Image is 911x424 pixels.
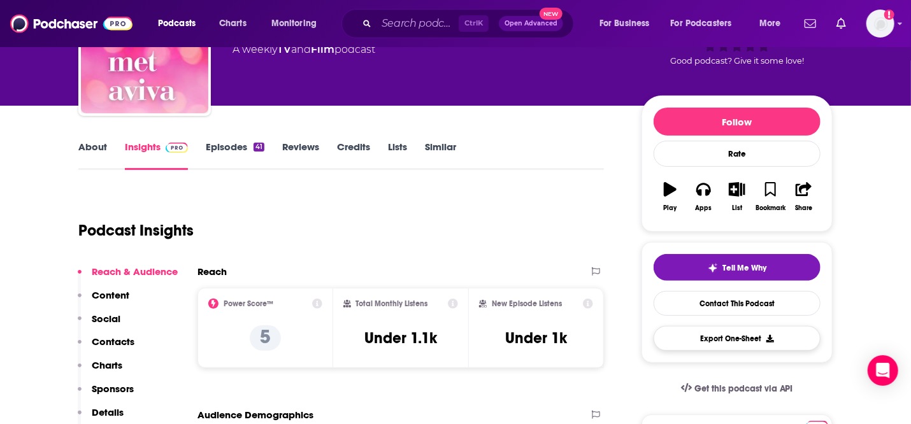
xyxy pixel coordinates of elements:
[499,16,563,31] button: Open AdvancedNew
[696,204,712,212] div: Apps
[125,141,188,170] a: InsightsPodchaser Pro
[92,313,120,325] p: Social
[866,10,894,38] button: Show profile menu
[654,254,821,281] button: tell me why sparkleTell Me Why
[206,141,264,170] a: Episodes41
[158,15,196,32] span: Podcasts
[671,15,732,32] span: For Podcasters
[800,13,821,34] a: Show notifications dropdown
[92,289,129,301] p: Content
[282,141,319,170] a: Reviews
[721,174,754,220] button: List
[884,10,894,20] svg: Add a profile image
[754,174,787,220] button: Bookmark
[364,329,437,348] h3: Under 1.1k
[425,141,456,170] a: Similar
[197,409,313,421] h2: Audience Demographics
[663,13,750,34] button: open menu
[250,325,281,351] p: 5
[831,13,851,34] a: Show notifications dropdown
[311,43,334,55] a: Film
[92,265,178,278] p: Reach & Audience
[92,336,134,348] p: Contacts
[356,299,428,308] h2: Total Monthly Listens
[599,15,650,32] span: For Business
[492,299,562,308] h2: New Episode Listens
[505,329,567,348] h3: Under 1k
[654,141,821,167] div: Rate
[388,141,407,170] a: Lists
[233,42,375,57] div: A weekly podcast
[78,265,178,289] button: Reach & Audience
[591,13,666,34] button: open menu
[459,15,489,32] span: Ctrl K
[354,9,586,38] div: Search podcasts, credits, & more...
[671,373,803,404] a: Get this podcast via API
[10,11,133,36] img: Podchaser - Follow, Share and Rate Podcasts
[224,299,273,308] h2: Power Score™
[708,263,718,273] img: tell me why sparkle
[337,141,370,170] a: Credits
[149,13,212,34] button: open menu
[670,56,804,66] span: Good podcast? Give it some love!
[866,10,894,38] span: Logged in as shubbardidpr
[219,15,247,32] span: Charts
[687,174,720,220] button: Apps
[505,20,557,27] span: Open Advanced
[756,204,785,212] div: Bookmark
[262,13,333,34] button: open menu
[197,265,227,278] h2: Reach
[78,221,194,240] h1: Podcast Insights
[654,326,821,351] button: Export One-Sheet
[166,143,188,153] img: Podchaser Pro
[759,15,781,32] span: More
[78,289,129,313] button: Content
[866,10,894,38] img: User Profile
[723,263,767,273] span: Tell Me Why
[291,43,311,55] span: and
[92,406,124,418] p: Details
[654,174,687,220] button: Play
[732,204,742,212] div: List
[654,291,821,316] a: Contact This Podcast
[540,8,563,20] span: New
[78,383,134,406] button: Sponsors
[664,204,677,212] div: Play
[254,143,264,152] div: 41
[211,13,254,34] a: Charts
[654,108,821,136] button: Follow
[78,359,122,383] button: Charts
[92,383,134,395] p: Sponsors
[78,141,107,170] a: About
[868,355,898,386] div: Open Intercom Messenger
[78,336,134,359] button: Contacts
[795,204,812,212] div: Share
[694,383,793,394] span: Get this podcast via API
[92,359,122,371] p: Charts
[78,313,120,336] button: Social
[787,174,821,220] button: Share
[277,43,291,55] a: TV
[750,13,797,34] button: open menu
[377,13,459,34] input: Search podcasts, credits, & more...
[271,15,317,32] span: Monitoring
